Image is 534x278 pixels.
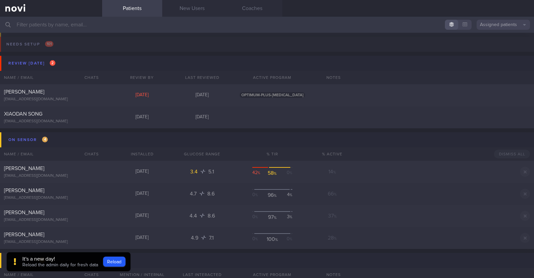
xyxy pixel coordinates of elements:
div: It's a new day! [22,256,98,262]
sub: % [274,216,277,220]
button: Assigned patients [477,20,530,30]
div: [DATE] [172,114,232,120]
span: [PERSON_NAME] [4,232,44,237]
sub: % [333,170,336,174]
div: Last Reviewed [172,71,232,84]
div: Chats [75,71,102,84]
div: 3 [280,214,292,221]
sub: % [290,216,292,219]
span: [PERSON_NAME] [4,89,44,95]
span: 8.6 [208,213,215,219]
div: Review By [112,71,172,84]
span: 3.4 [190,169,199,174]
div: 28 [312,235,352,241]
div: [DATE] [112,92,172,98]
div: 0 [280,236,292,243]
span: 4.9 [191,235,200,241]
sub: % [255,193,258,197]
div: 0 [252,236,265,243]
span: 7.1 [209,235,214,241]
div: 14 [312,168,352,175]
div: 66 [312,190,352,197]
div: Glucose Range [172,147,232,161]
sub: % [274,194,277,198]
button: Dismiss All [494,150,530,158]
div: [DATE] [172,92,232,98]
div: Needs setup [5,40,55,49]
span: [PERSON_NAME] [4,166,44,171]
div: 58 [266,170,278,176]
sub: % [334,237,337,241]
span: 8.6 [207,191,215,196]
div: % TIR [232,147,312,161]
div: Notes [322,71,534,84]
sub: % [290,193,292,197]
span: 4.7 [190,191,198,196]
div: Active Program [232,71,312,84]
div: 42 [252,170,265,176]
sub: % [290,171,292,175]
div: [EMAIL_ADDRESS][DOMAIN_NAME] [4,173,98,178]
span: XIAODAN SONG [4,111,42,117]
div: 100 [266,236,278,243]
span: 101 [45,41,53,47]
div: [DATE] [112,114,172,120]
span: 4 [42,137,48,142]
sub: % [255,238,258,241]
div: Installed [112,147,172,161]
sub: % [275,238,278,242]
sub: % [334,192,337,196]
span: 4.4 [190,213,198,219]
div: 96 [266,192,278,198]
div: Review [DATE] [7,59,57,68]
sub: % [258,171,260,175]
button: Reload [103,257,125,267]
div: 0 [252,192,265,198]
div: [DATE] [112,235,172,241]
div: On sensor [7,135,49,144]
span: 2 [50,60,55,66]
div: 0 [280,170,292,176]
div: 4 [280,192,292,198]
span: [PERSON_NAME] [4,188,44,193]
div: [EMAIL_ADDRESS][DOMAIN_NAME] [4,218,98,223]
div: 97 [266,214,278,221]
div: 37 [312,213,352,219]
sub: % [290,238,292,241]
span: OPTIMUM-PLUS-[MEDICAL_DATA] [240,92,305,98]
div: Chats [75,147,102,161]
span: Reload the admin daily for fresh data [22,263,98,267]
sub: % [334,215,337,219]
sub: % [274,172,277,176]
div: % Active [312,147,352,161]
div: [DATE] [112,169,172,175]
span: 5.1 [208,169,214,174]
span: [PERSON_NAME] [4,210,44,215]
div: [EMAIL_ADDRESS][DOMAIN_NAME] [4,240,98,245]
div: [EMAIL_ADDRESS][DOMAIN_NAME] [4,119,98,124]
div: [DATE] [112,191,172,197]
sub: % [255,216,258,219]
div: 0 [252,214,265,221]
div: [DATE] [112,213,172,219]
div: [EMAIL_ADDRESS][DOMAIN_NAME] [4,195,98,200]
div: [EMAIL_ADDRESS][DOMAIN_NAME] [4,97,98,102]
